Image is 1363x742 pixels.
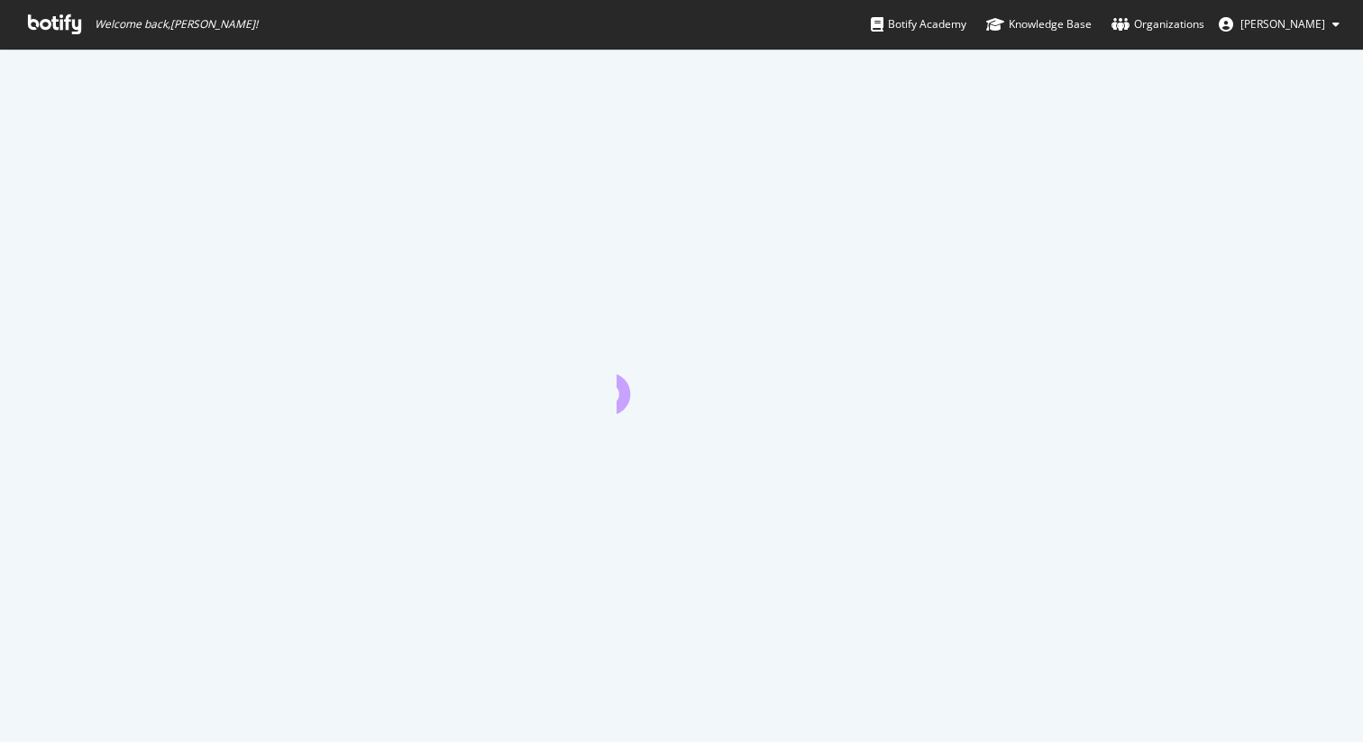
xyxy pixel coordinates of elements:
div: Knowledge Base [986,15,1092,33]
span: Welcome back, [PERSON_NAME] ! [95,17,258,32]
div: Organizations [1111,15,1204,33]
button: [PERSON_NAME] [1204,10,1354,39]
span: Erwan BOULLé [1240,16,1325,32]
div: Botify Academy [871,15,966,33]
div: animation [617,349,746,414]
